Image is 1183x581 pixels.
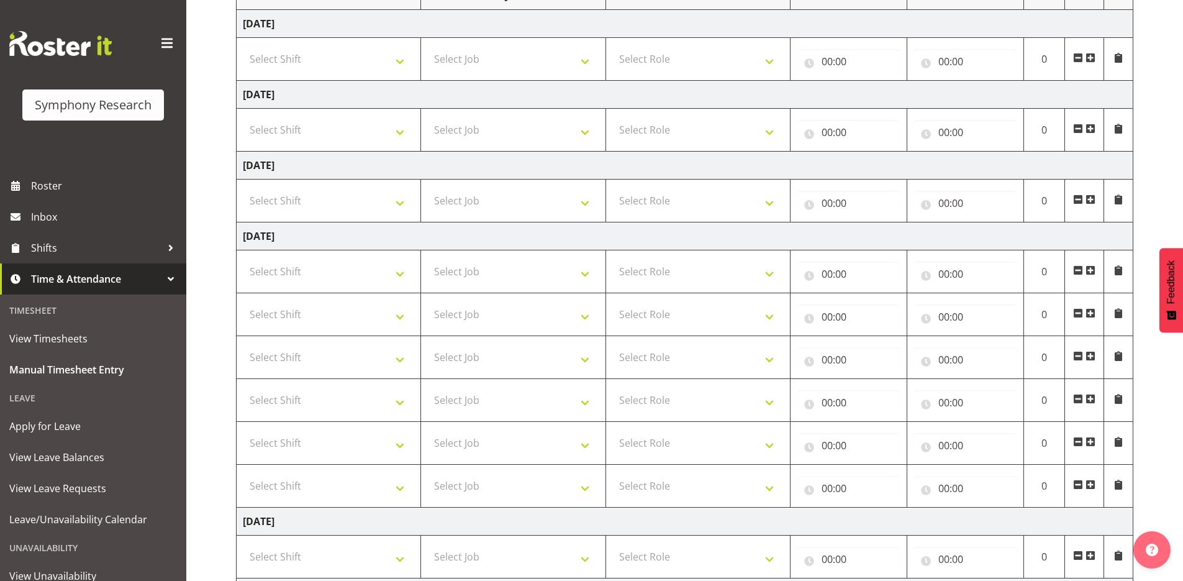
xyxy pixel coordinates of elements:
input: Click to select... [797,49,900,74]
span: Manual Timesheet Entry [9,360,177,379]
button: Feedback - Show survey [1159,248,1183,332]
input: Click to select... [797,347,900,372]
td: 0 [1023,465,1065,508]
td: [DATE] [237,152,1133,180]
input: Click to select... [797,120,900,145]
span: View Leave Balances [9,448,177,467]
input: Click to select... [797,191,900,216]
input: Click to select... [797,476,900,501]
span: Inbox [31,208,180,226]
a: Leave/Unavailability Calendar [3,504,183,535]
input: Click to select... [913,547,1017,572]
td: 0 [1023,336,1065,379]
input: Click to select... [797,304,900,329]
input: Click to select... [797,433,900,458]
a: View Timesheets [3,323,183,354]
div: Leave [3,385,183,411]
td: [DATE] [237,10,1133,38]
td: [DATE] [237,508,1133,536]
td: 0 [1023,536,1065,579]
a: Manual Timesheet Entry [3,354,183,385]
a: Apply for Leave [3,411,183,442]
input: Click to select... [913,304,1017,329]
a: View Leave Requests [3,473,183,504]
input: Click to select... [913,390,1017,415]
input: Click to select... [913,347,1017,372]
td: 0 [1023,422,1065,465]
td: 0 [1023,250,1065,293]
input: Click to select... [797,390,900,415]
div: Unavailability [3,535,183,560]
span: Feedback [1166,260,1177,304]
td: 0 [1023,293,1065,336]
input: Click to select... [913,262,1017,286]
input: Click to select... [913,433,1017,458]
input: Click to select... [913,476,1017,501]
td: 0 [1023,180,1065,222]
input: Click to select... [797,262,900,286]
input: Click to select... [913,191,1017,216]
td: [DATE] [237,81,1133,109]
div: Symphony Research [35,96,152,114]
div: Timesheet [3,298,183,323]
input: Click to select... [913,49,1017,74]
span: View Timesheets [9,329,177,348]
span: Shifts [31,239,161,257]
span: Leave/Unavailability Calendar [9,510,177,529]
span: Time & Attendance [31,270,161,288]
a: View Leave Balances [3,442,183,473]
span: Apply for Leave [9,417,177,436]
td: 0 [1023,38,1065,81]
td: [DATE] [237,222,1133,250]
span: View Leave Requests [9,479,177,498]
img: help-xxl-2.png [1146,544,1158,556]
td: 0 [1023,109,1065,152]
input: Click to select... [913,120,1017,145]
span: Roster [31,176,180,195]
input: Click to select... [797,547,900,572]
td: 0 [1023,379,1065,422]
img: Rosterit website logo [9,31,112,56]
